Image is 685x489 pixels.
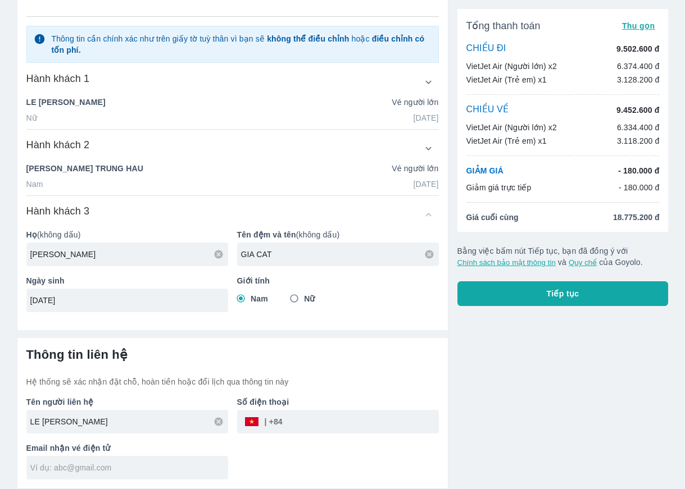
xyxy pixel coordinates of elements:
p: 6.334.400 đ [617,122,660,133]
p: (không dấu) [26,229,228,240]
p: VietJet Air (Người lớn) x2 [466,61,557,72]
p: CHIỀU VỀ [466,104,509,116]
input: Ví dụ: NGUYEN [30,249,228,260]
p: 6.374.400 đ [617,61,660,72]
span: Nữ [304,293,315,304]
p: VietJet Air (Người lớn) x2 [466,122,557,133]
p: - 180.000 đ [618,165,659,176]
button: Quy chế [569,258,597,267]
p: Nữ [26,112,37,124]
span: Nam [251,293,268,304]
b: Họ [26,230,37,239]
p: Vé người lớn [392,97,438,108]
input: Ví dụ: 31/12/1990 [30,295,217,306]
p: 3.128.200 đ [617,74,660,85]
p: Thông tin cần chính xác như trên giấy tờ tuỳ thân vì bạn sẽ hoặc [51,33,431,56]
strong: không thể điều chỉnh [267,34,349,43]
p: - 180.000 đ [619,182,660,193]
button: Tiếp tục [457,281,669,306]
p: Hệ thống sẽ xác nhận đặt chỗ, hoàn tiền hoặc đổi lịch qua thông tin này [26,376,439,387]
p: [DATE] [414,112,439,124]
p: LE [PERSON_NAME] [26,97,106,108]
p: 9.502.600 đ [616,43,659,54]
p: Vé người lớn [392,163,438,174]
span: Tổng thanh toán [466,19,541,33]
p: (không dấu) [237,229,439,240]
p: Bằng việc bấm nút Tiếp tục, bạn đã đồng ý với và của Goyolo. [457,245,669,268]
p: Giảm giá trực tiếp [466,182,532,193]
b: Tên đệm và tên [237,230,296,239]
input: Ví dụ: abc@gmail.com [30,462,228,473]
p: [PERSON_NAME] TRUNG HAU [26,163,143,174]
h6: Thông tin liên hệ [26,347,439,363]
p: GIẢM GIÁ [466,165,503,176]
span: Tiếp tục [547,288,579,299]
p: Nam [26,179,43,190]
p: VietJet Air (Trẻ em) x1 [466,135,547,147]
span: Giá cuối cùng [466,212,519,223]
p: Ngày sinh [26,275,228,286]
input: Ví dụ: VAN A [241,249,439,260]
p: [DATE] [414,179,439,190]
p: CHIỀU ĐI [466,43,506,55]
span: Thu gọn [622,21,655,30]
h6: Hành khách 1 [26,72,90,85]
p: VietJet Air (Trẻ em) x1 [466,74,547,85]
b: Email nhận vé điện tử [26,444,111,453]
b: Số điện thoại [237,397,289,406]
button: Thu gọn [618,18,660,34]
button: Chính sách bảo mật thông tin [457,258,556,267]
p: Giới tính [237,275,439,286]
b: Tên người liên hệ [26,397,94,406]
input: Ví dụ: NGUYEN VAN A [30,416,228,427]
h6: Hành khách 2 [26,138,90,152]
p: 3.118.200 đ [617,135,660,147]
h6: Hành khách 3 [26,204,90,218]
span: 18.775.200 đ [613,212,660,223]
p: 9.452.600 đ [616,104,659,116]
